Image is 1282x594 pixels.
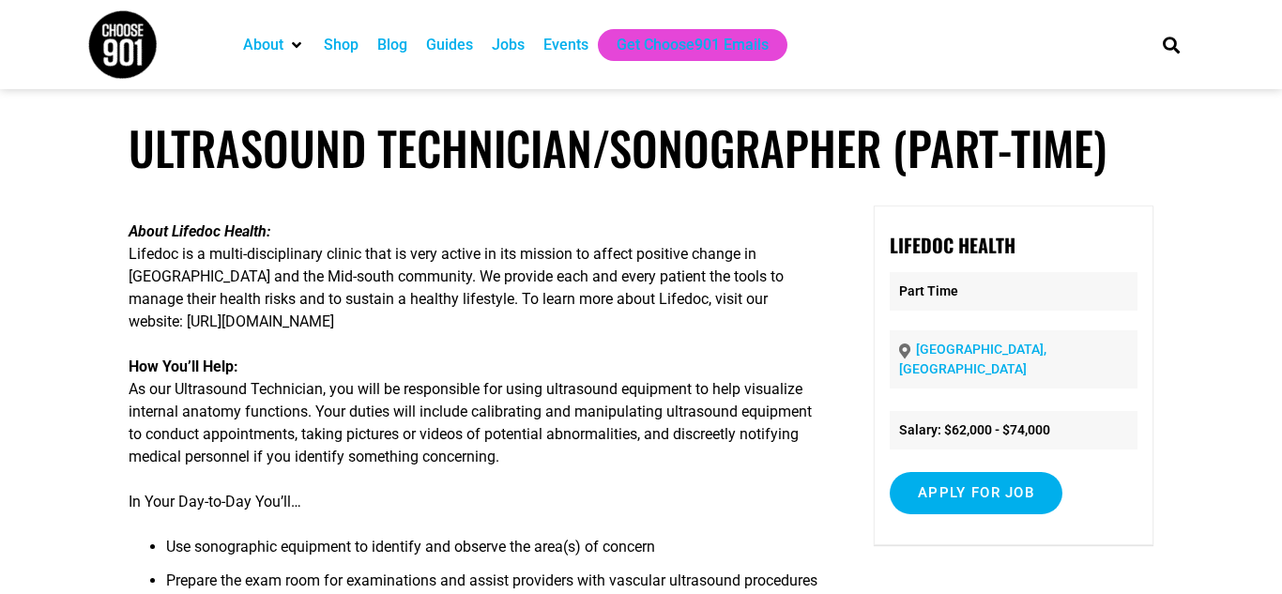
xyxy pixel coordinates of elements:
[377,34,407,56] a: Blog
[492,34,525,56] a: Jobs
[129,222,270,240] strong: About Lifedoc Health:
[543,34,588,56] a: Events
[899,342,1046,376] a: [GEOGRAPHIC_DATA], [GEOGRAPHIC_DATA]
[890,272,1137,311] p: Part Time
[234,29,1131,61] nav: Main nav
[890,231,1015,259] strong: Lifedoc Health
[129,491,823,513] p: In Your Day-to-Day You’ll…
[166,536,823,570] li: Use sonographic equipment to identify and observe the area(s) of concern
[324,34,359,56] a: Shop
[890,411,1137,449] li: Salary: $62,000 - $74,000
[243,34,283,56] a: About
[129,356,823,468] p: As our Ultrasound Technician, you will be responsible for using ultrasound equipment to help visu...
[890,472,1062,514] input: Apply for job
[129,221,823,333] p: Lifedoc is a multi-disciplinary clinic that is very active in its mission to affect positive chan...
[1156,29,1187,60] div: Search
[234,29,314,61] div: About
[129,120,1154,175] h1: Ultrasound Technician/Sonographer (Part-Time)
[617,34,769,56] a: Get Choose901 Emails
[129,358,238,375] strong: How You’ll Help:
[426,34,473,56] a: Guides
